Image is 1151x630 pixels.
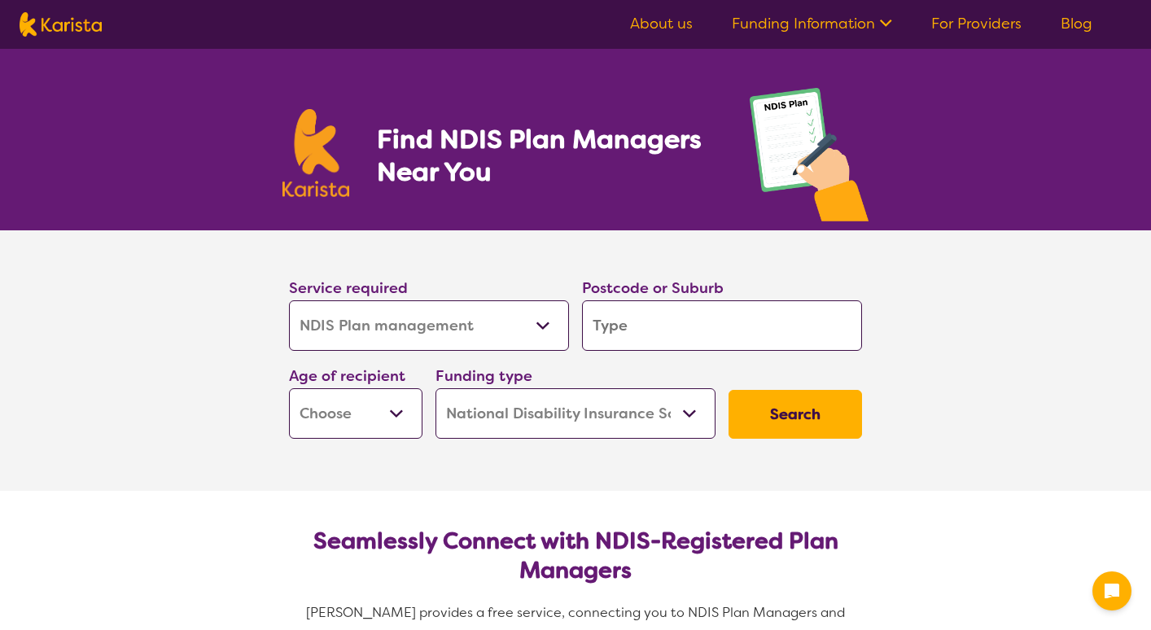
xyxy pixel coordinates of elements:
[582,278,724,298] label: Postcode or Suburb
[289,278,408,298] label: Service required
[931,14,1022,33] a: For Providers
[377,123,717,188] h1: Find NDIS Plan Managers Near You
[582,300,862,351] input: Type
[729,390,862,439] button: Search
[630,14,693,33] a: About us
[302,527,849,585] h2: Seamlessly Connect with NDIS-Registered Plan Managers
[435,366,532,386] label: Funding type
[20,12,102,37] img: Karista logo
[732,14,892,33] a: Funding Information
[750,88,869,230] img: plan-management
[282,109,349,197] img: Karista logo
[289,366,405,386] label: Age of recipient
[1061,14,1092,33] a: Blog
